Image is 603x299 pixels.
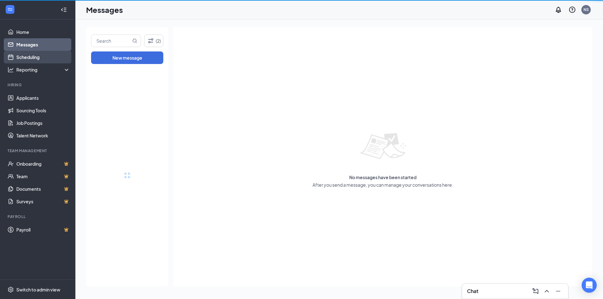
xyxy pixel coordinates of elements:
[16,51,70,63] a: Scheduling
[61,7,67,13] svg: Collapse
[554,287,562,295] svg: Minimize
[467,288,478,295] h3: Chat
[16,104,70,117] a: Sourcing Tools
[8,82,69,88] div: Hiring
[132,38,137,43] svg: MagnifyingGlass
[144,35,163,47] button: Filter (2)
[16,223,70,236] a: PayrollCrown
[91,51,163,64] button: New message
[555,6,562,13] svg: Notifications
[86,4,123,15] h1: Messages
[553,286,563,296] button: Minimize
[8,67,14,73] svg: Analysis
[568,6,576,13] svg: QuestionInfo
[16,170,70,183] a: TeamCrown
[16,26,70,38] a: Home
[8,148,69,153] div: Team Management
[584,7,589,12] div: NS
[543,287,551,295] svg: ChevronUp
[16,129,70,142] a: Talent Network
[16,158,70,170] a: OnboardingCrown
[532,287,539,295] svg: ComposeMessage
[312,182,453,188] span: After you send a message, you can manage your conversations here.
[16,286,60,293] div: Switch to admin view
[530,286,541,296] button: ComposeMessage
[91,35,131,47] input: Search
[8,286,14,293] svg: Settings
[16,183,70,195] a: DocumentsCrown
[16,195,70,208] a: SurveysCrown
[7,6,13,13] svg: WorkstreamLogo
[16,67,70,73] div: Reporting
[16,117,70,129] a: Job Postings
[147,37,155,45] svg: Filter
[349,174,416,180] span: No messages have been started
[16,38,70,51] a: Messages
[8,214,69,219] div: Payroll
[542,286,552,296] button: ChevronUp
[16,92,70,104] a: Applicants
[582,278,597,293] div: Open Intercom Messenger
